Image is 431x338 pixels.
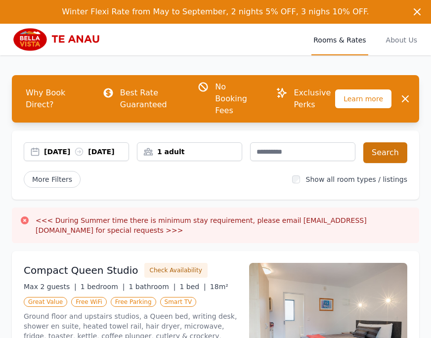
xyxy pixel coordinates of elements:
span: 1 bedroom | [81,283,125,291]
label: Show all room types / listings [306,175,407,183]
p: No Booking Fees [215,81,260,117]
a: About Us [384,24,419,55]
span: Great Value [24,297,67,307]
span: Free Parking [111,297,156,307]
span: Free WiFi [71,297,107,307]
button: Search [363,142,407,163]
p: Best Rate Guaranteed [120,87,182,111]
span: 18m² [210,283,228,291]
span: Smart TV [160,297,197,307]
span: More Filters [24,171,81,188]
span: Winter Flexi Rate from May to September, 2 nights 5% OFF, 3 nighs 10% OFF. [62,7,369,16]
span: 1 bed | [179,283,206,291]
span: Max 2 guests | [24,283,77,291]
span: 1 bathroom | [129,283,175,291]
img: Bella Vista Te Anau [12,28,107,51]
h3: Compact Queen Studio [24,263,138,277]
button: Check Availability [144,263,208,278]
span: Learn more [335,89,391,108]
span: Why Book Direct? [18,83,86,115]
div: [DATE] [DATE] [44,147,129,157]
a: Rooms & Rates [311,24,368,55]
div: 1 adult [137,147,242,157]
p: Exclusive Perks [294,87,335,111]
h3: <<< During Summer time there is minimum stay requirement, please email [EMAIL_ADDRESS][DOMAIN_NAM... [36,215,411,235]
